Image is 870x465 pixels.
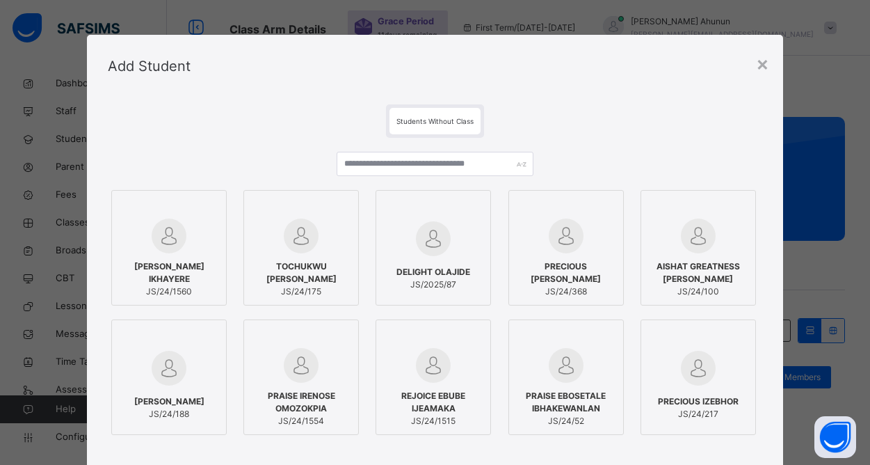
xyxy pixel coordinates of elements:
[251,260,351,285] span: TOCHUKWU [PERSON_NAME]
[658,395,739,408] span: PRECIOUS IZEBHOR
[284,219,319,253] img: default.svg
[152,351,186,386] img: default.svg
[119,260,219,285] span: [PERSON_NAME] IKHAYERE
[383,415,483,427] span: JS/24/1515
[251,390,351,415] span: PRAISE IRENOSE OMOZOKPIA
[396,266,470,278] span: DELIGHT OLAJIDE
[152,219,186,253] img: default.svg
[396,117,474,125] span: Students Without Class
[516,415,616,427] span: JS/24/52
[396,278,470,291] span: JS/2025/87
[516,285,616,298] span: JS/24/368
[756,49,769,78] div: ×
[383,390,483,415] span: REJOICE EBUBE IJEAMAKA
[416,348,451,383] img: default.svg
[681,351,716,386] img: default.svg
[648,285,748,298] span: JS/24/100
[648,260,748,285] span: AISHAT GREATNESS [PERSON_NAME]
[516,390,616,415] span: PRAISE EBOSETALE IBHAKEWANLAN
[119,285,219,298] span: JS/24/1560
[108,58,191,74] span: Add Student
[549,348,583,383] img: default.svg
[416,221,451,256] img: default.svg
[134,395,204,408] span: [PERSON_NAME]
[516,260,616,285] span: PRECIOUS [PERSON_NAME]
[658,408,739,420] span: JS/24/217
[251,415,351,427] span: JS/24/1554
[814,416,856,458] button: Open asap
[134,408,204,420] span: JS/24/188
[251,285,351,298] span: JS/24/175
[681,219,716,253] img: default.svg
[549,219,583,253] img: default.svg
[284,348,319,383] img: default.svg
